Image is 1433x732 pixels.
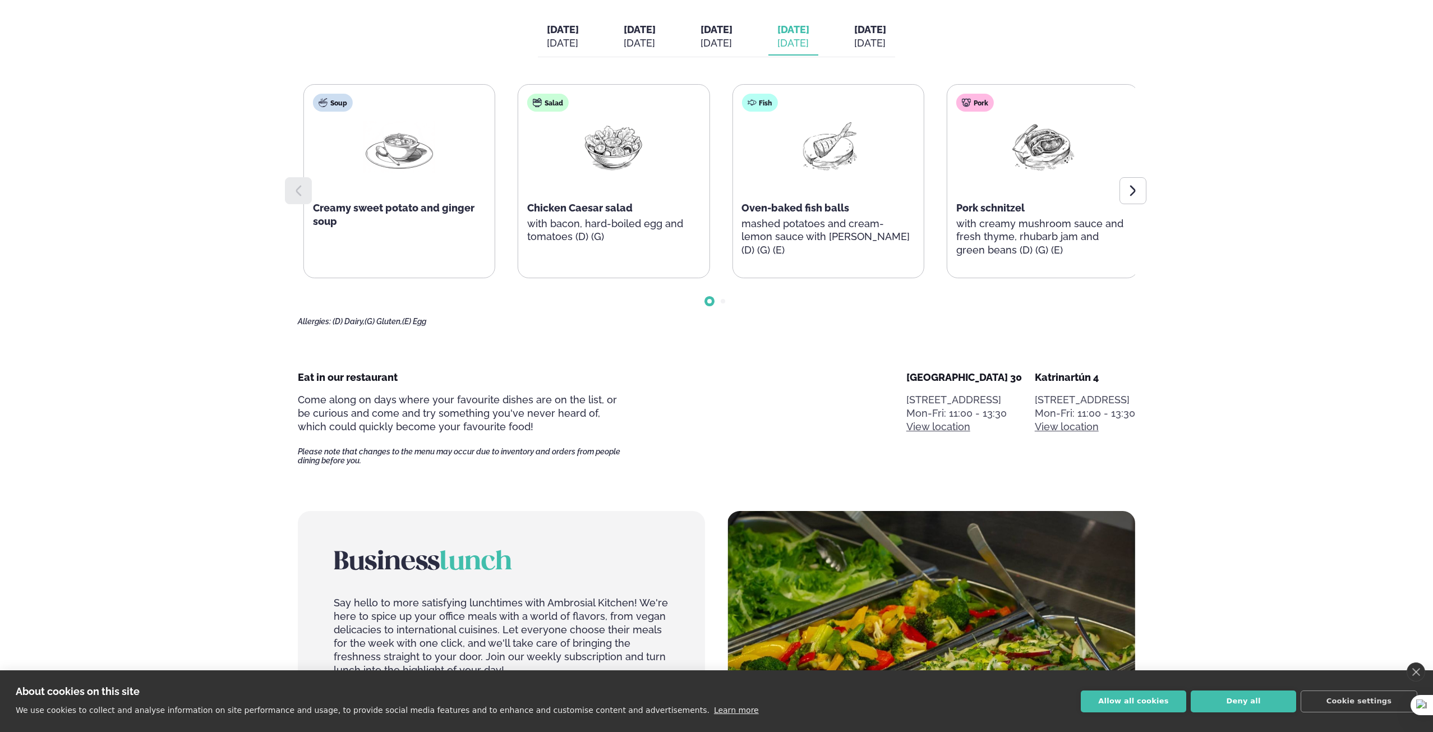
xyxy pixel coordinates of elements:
[365,317,402,326] font: (G) Gluten,
[298,447,620,465] font: Please note that changes to the menu may occur due to inventory and orders from people dining bef...
[1035,371,1099,383] font: Katrinartún 4
[16,685,140,697] strong: About cookies on this site
[440,550,512,575] font: lunch
[298,371,398,383] font: Eat in our restaurant
[624,24,656,35] font: [DATE]
[1191,690,1296,712] button: Deny all
[624,36,656,50] div: [DATE]
[527,202,633,214] font: Chicken Caesar salad
[747,98,756,107] img: fish.svg
[313,202,474,227] font: Creamy sweet potato and ginger soup
[334,550,440,575] font: Business
[777,36,809,50] div: [DATE]
[741,218,910,256] font: mashed potatoes and cream-lemon sauce with [PERSON_NAME] (D) (G) (E)
[707,299,712,303] span: Go to slide 1
[1035,407,1135,419] font: Mon-Fri: 11:00 - 13:30
[906,407,1007,419] font: Mon-Fri: 11:00 - 13:30
[906,420,970,434] a: View location
[538,19,588,56] button: [DATE] [DATE]
[298,394,617,432] font: Come along on days where your favourite dishes are on the list, or be curious and come and try so...
[545,99,563,107] font: Salad
[547,36,579,50] div: [DATE]
[854,24,886,35] font: [DATE]
[1081,690,1186,712] button: Allow all cookies
[721,299,725,303] span: Go to slide 2
[701,24,732,35] font: [DATE]
[330,99,347,107] font: Soup
[845,19,895,56] button: [DATE] [DATE]
[333,317,365,326] font: (D) Dairy,
[956,218,1123,256] font: with creamy mushroom sauce and fresh thyme, rhubarb jam and green beans (D) (G) (E)
[956,202,1025,214] font: Pork schnitzel
[854,36,886,50] div: [DATE]
[578,121,649,173] img: Salads.png
[16,706,709,715] p: We use cookies to collect and analyse information on site performance and usage, to provide socia...
[701,36,732,50] div: [DATE]
[615,19,665,56] button: [DATE] [DATE]
[768,19,818,56] button: [DATE] [DATE]
[906,394,1001,406] font: [STREET_ADDRESS]
[1035,420,1099,434] a: View location
[962,98,971,107] img: pork.svg
[792,121,864,173] img: Fish.png
[906,421,970,432] font: View location
[1007,121,1079,173] img: Pork-Meat.png
[741,202,849,214] font: Oven-baked fish balls
[402,317,426,326] font: (E) Egg
[692,19,741,56] button: [DATE] [DATE]
[759,99,772,107] font: Fish
[334,597,668,676] font: Say hello to more satisfying lunchtimes with Ambrosial Kitchen! We're here to spice up your offic...
[547,24,579,35] font: [DATE]
[714,706,759,715] a: Learn more
[533,98,542,107] img: salad.svg
[1301,690,1417,712] button: Cookie settings
[1035,421,1099,432] font: View location
[1035,394,1130,406] font: [STREET_ADDRESS]
[527,218,683,243] font: with bacon, hard-boiled egg and tomatoes (D) (G)
[1407,662,1425,682] a: close
[319,98,328,107] img: soup.svg
[974,99,988,107] font: Pork
[906,371,1022,383] font: [GEOGRAPHIC_DATA] 30
[298,317,331,326] font: Allergies:
[363,121,435,173] img: Soup.png
[777,24,809,35] font: [DATE]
